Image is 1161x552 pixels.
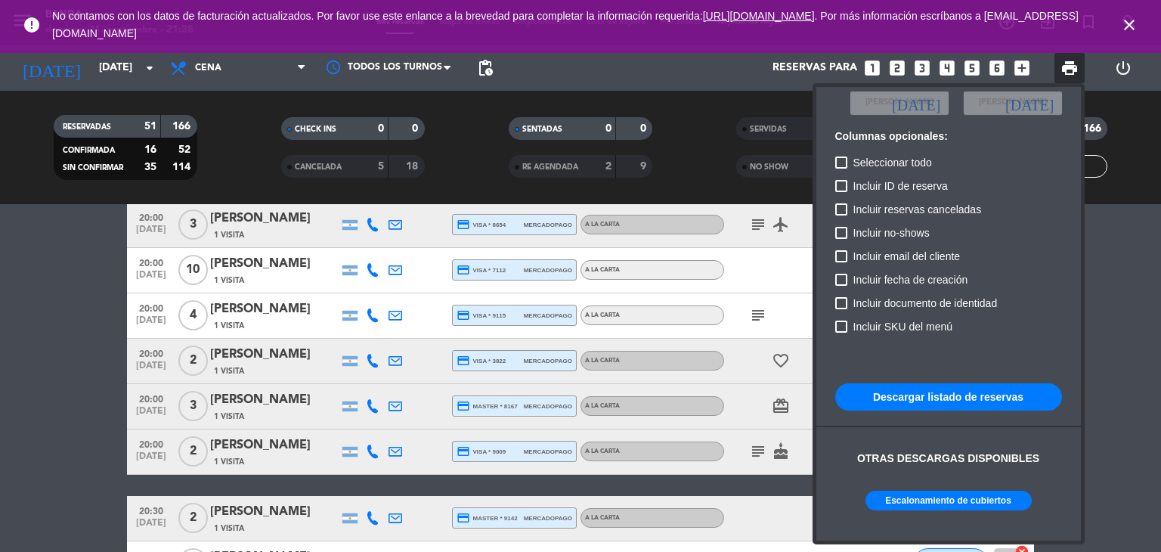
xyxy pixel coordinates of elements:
[703,10,815,22] a: [URL][DOMAIN_NAME]
[853,247,961,265] span: Incluir email del cliente
[1120,16,1138,34] i: close
[23,16,41,34] i: error
[52,10,1079,39] span: No contamos con los datos de facturación actualizados. Por favor use este enlance a la brevedad p...
[1005,95,1054,110] i: [DATE]
[857,450,1039,467] div: Otras descargas disponibles
[853,224,930,242] span: Incluir no-shows
[835,383,1062,411] button: Descargar listado de reservas
[853,154,932,172] span: Seleccionar todo
[835,130,1062,143] h6: Columnas opcionales:
[979,96,1047,110] span: [PERSON_NAME]
[892,95,940,110] i: [DATE]
[853,177,948,195] span: Incluir ID de reserva
[865,96,933,110] span: [PERSON_NAME]
[865,491,1032,510] button: Escalonamiento de cubiertos
[853,318,953,336] span: Incluir SKU del menú
[1060,59,1079,77] span: print
[853,294,998,312] span: Incluir documento de identidad
[52,10,1079,39] a: . Por más información escríbanos a [EMAIL_ADDRESS][DOMAIN_NAME]
[853,200,982,219] span: Incluir reservas canceladas
[853,271,968,289] span: Incluir fecha de creación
